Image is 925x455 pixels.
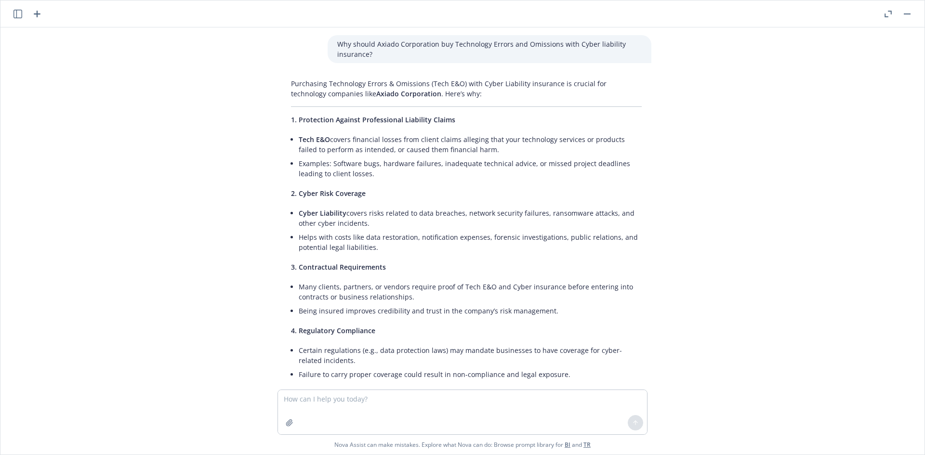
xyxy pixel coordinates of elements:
li: Certain regulations (e.g., data protection laws) may mandate businesses to have coverage for cybe... [299,343,642,367]
span: Cyber Liability [299,208,346,218]
li: Many clients, partners, or vendors require proof of Tech E&O and Cyber insurance before entering ... [299,280,642,304]
span: 1. Protection Against Professional Liability Claims [291,115,455,124]
a: TR [583,441,591,449]
span: Axiado Corporation [376,89,441,98]
li: Being insured improves credibility and trust in the company’s risk management. [299,304,642,318]
li: Examples: Software bugs, hardware failures, inadequate technical advice, or missed project deadli... [299,156,642,181]
span: Tech E&O [299,135,330,144]
p: Purchasing Technology Errors & Omissions (Tech E&O) with Cyber Liability insurance is crucial for... [291,78,642,99]
span: 2. Cyber Risk Coverage [291,189,366,198]
span: 3. Contractual Requirements [291,262,386,272]
li: Helps with costs like data restoration, notification expenses, forensic investigations, public re... [299,230,642,254]
a: BI [565,441,570,449]
li: Failure to carry proper coverage could result in non-compliance and legal exposure. [299,367,642,381]
span: Nova Assist can make mistakes. Explore what Nova can do: Browse prompt library for and [334,435,591,455]
p: Why should Axiado Corporation buy Technology Errors and Omissions with Cyber liability insurance? [337,39,642,59]
span: 4. Regulatory Compliance [291,326,375,335]
li: covers financial losses from client claims alleging that your technology services or products fai... [299,132,642,156]
li: covers risks related to data breaches, network security failures, ransomware attacks, and other c... [299,206,642,230]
